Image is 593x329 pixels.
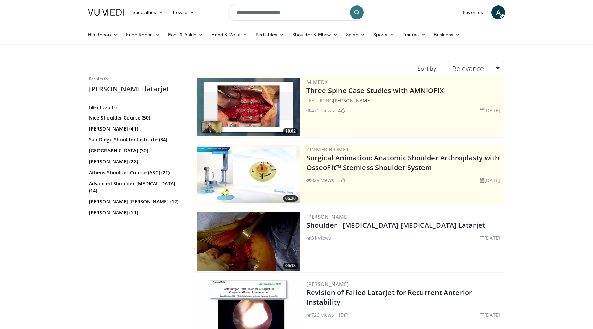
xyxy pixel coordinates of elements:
a: [PERSON_NAME] [306,281,349,287]
span: 18:02 [283,128,298,134]
img: 3a3a49bc-c38c-473a-a360-72289e323f1a.300x170_q85_crop-smart_upscale.jpg [197,212,300,271]
a: Zimmer Biomet [306,146,349,153]
a: [PERSON_NAME] [333,97,372,104]
a: Three Spine Case Studies with AMNIOFIX [306,86,444,95]
a: [PERSON_NAME] (11) [89,209,183,216]
a: Shoulder & Elbow [288,28,342,42]
a: 06:20 [197,145,300,203]
a: Athens Shoulder Course (ASC) (21) [89,169,183,176]
li: 828 views [306,177,334,184]
a: Hand & Wrist [207,28,252,42]
a: San Diego Shoulder Institute (34) [89,136,183,143]
input: Search topics, interventions [228,4,365,21]
img: 34c974b5-e942-4b60-b0f4-1f83c610957b.300x170_q85_crop-smart_upscale.jpg [197,78,300,136]
img: 84e7f812-2061-4fff-86f6-cdff29f66ef4.300x170_q85_crop-smart_upscale.jpg [197,145,300,203]
h2: [PERSON_NAME] latarjet [89,84,185,93]
p: Results for: [89,76,185,82]
a: 18:02 [197,78,300,136]
a: Trauma [398,28,430,42]
a: [PERSON_NAME] (41) [89,125,183,132]
li: [DATE] [480,234,500,241]
img: VuMedi Logo [88,9,124,16]
a: [GEOGRAPHIC_DATA] (30) [89,147,183,154]
a: Specialties [128,5,167,19]
h3: Filter by author: [89,105,185,110]
a: Favorites [459,5,487,19]
a: Browse [167,5,199,19]
span: 05:18 [283,263,298,269]
div: Sort by: [412,61,443,76]
a: Pediatrics [252,28,288,42]
li: 471 views [306,107,334,114]
li: [DATE] [480,107,500,114]
a: A [491,5,505,19]
a: 05:18 [197,212,300,271]
a: Business [430,28,465,42]
a: Hip Recon [84,28,122,42]
li: 726 views [306,311,334,318]
a: Knee Recon [122,28,164,42]
a: Sports [369,28,399,42]
a: [PERSON_NAME] [PERSON_NAME] (12) [89,198,183,205]
a: Surgical Animation: Anatomic Shoulder Arthroplasty with OsseoFit™ Stemless Shoulder System [306,153,500,172]
a: Nice Shoulder Course (50) [89,114,183,121]
span: 06:20 [283,195,298,202]
li: 15 [338,311,348,318]
a: [PERSON_NAME] [306,213,349,220]
a: Foot & Ankle [164,28,208,42]
a: MIMEDX [306,79,328,86]
a: Relevance [448,61,504,76]
a: Revision of Failed Latarjet for Recurrent Anterior Instability [306,288,472,307]
span: Relevance [452,64,484,73]
div: FEATURING [306,97,503,104]
a: Shoulder - [MEDICAL_DATA] [MEDICAL_DATA] Latarjet [306,220,485,230]
li: 3 [338,177,345,184]
li: [DATE] [480,311,500,318]
li: 31 views [306,234,331,241]
a: Spine [342,28,369,42]
a: [PERSON_NAME] (28) [89,158,183,165]
li: [DATE] [480,177,500,184]
a: Advanced Shoulder [MEDICAL_DATA] (14) [89,180,183,194]
li: 4 [338,107,345,114]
